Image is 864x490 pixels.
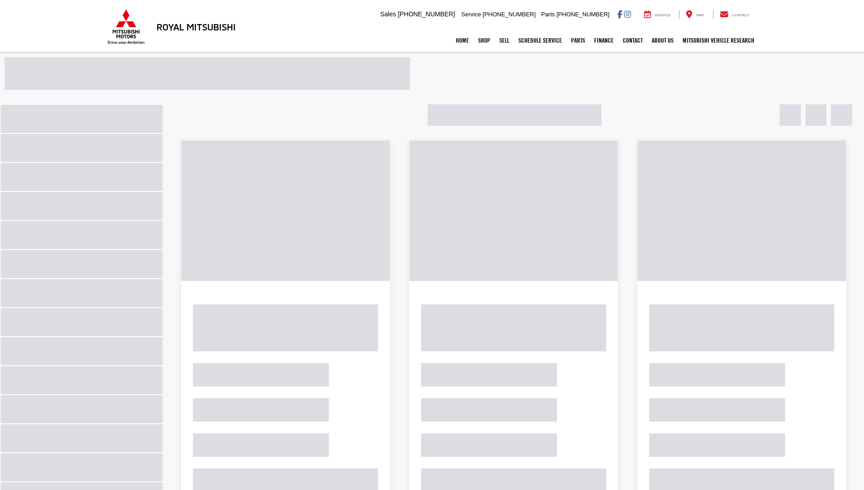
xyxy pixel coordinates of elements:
a: Shop [473,29,495,52]
a: Contact [713,10,757,19]
span: Contact [732,13,749,17]
a: About Us [647,29,678,52]
a: Service [637,10,678,19]
a: Sell [495,29,514,52]
a: Mitsubishi Vehicle Research [678,29,759,52]
span: [PHONE_NUMBER] [483,11,536,18]
span: [PHONE_NUMBER] [398,10,455,18]
span: Sales [380,10,396,18]
a: Instagram: Click to visit our Instagram page [624,10,631,18]
a: Finance [590,29,618,52]
span: Service [655,13,671,17]
img: Mitsubishi [106,9,146,44]
a: Facebook: Click to visit our Facebook page [617,10,622,18]
span: Map [696,13,704,17]
span: Service [461,11,481,18]
a: Schedule Service: Opens in a new tab [514,29,566,52]
h3: Royal Mitsubishi [156,22,236,32]
a: Map [679,10,711,19]
a: Contact [618,29,647,52]
a: Home [451,29,473,52]
span: [PHONE_NUMBER] [556,11,610,18]
span: Parts [541,11,555,18]
a: Parts: Opens in a new tab [566,29,590,52]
